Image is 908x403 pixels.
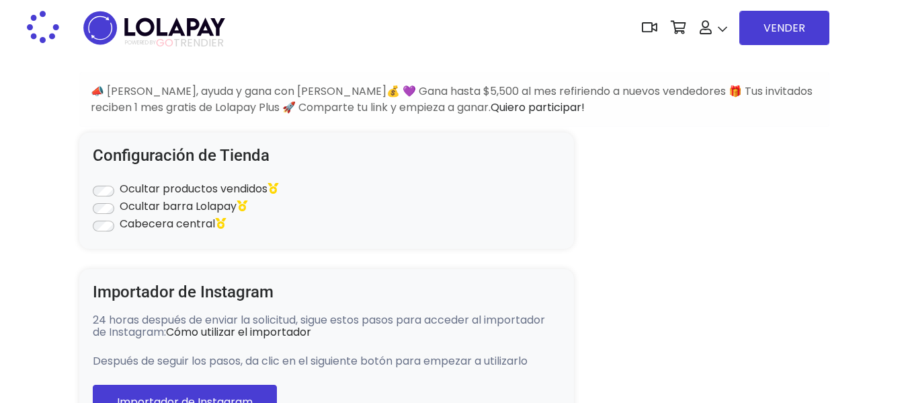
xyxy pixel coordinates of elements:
[93,146,561,166] h4: Configuración de Tienda
[215,218,226,229] i: Feature Lolapay Pro
[156,35,173,50] span: GO
[267,183,278,194] i: Feature Lolapay Pro
[93,283,561,302] h4: Importador de Instagram
[79,7,229,49] img: logo
[93,314,561,338] p: 24 horas después de enviar la solicitud, sigue estos pasos para acceder al importador de Instagram:
[237,200,247,211] i: Feature Lolapay Pro
[120,218,226,230] label: Cabecera central
[125,37,224,49] span: TRENDIER
[120,200,247,213] label: Ocultar barra Lolapay
[491,100,585,115] a: Quiero participar!
[166,324,311,340] a: Cómo utilizar el importador
[91,83,813,115] span: 📣 [PERSON_NAME], ayuda y gana con [PERSON_NAME]💰 💜 Gana hasta $5,500 al mes refiriendo a nuevos v...
[93,355,561,367] p: Después de seguir los pasos, da clic en el siguiente botón para empezar a utilizarlo
[120,183,278,195] label: Ocultar productos vendidos
[739,11,829,45] a: VENDER
[125,39,156,46] span: POWERED BY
